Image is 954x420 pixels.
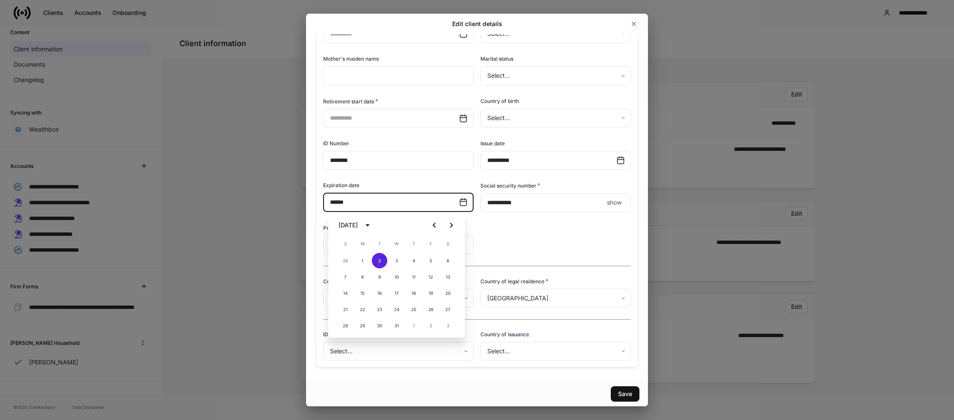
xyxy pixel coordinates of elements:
[452,20,502,28] h2: Edit client details
[389,285,404,301] button: 17
[323,224,381,232] h6: Preferred name or alias
[389,318,404,333] button: 31
[480,139,505,147] h6: Issue date
[423,318,439,333] button: 2
[423,235,439,252] span: Friday
[423,285,439,301] button: 19
[389,302,404,317] button: 24
[323,289,473,308] div: [GEOGRAPHIC_DATA]
[338,302,353,317] button: 21
[339,221,358,229] div: [DATE]
[355,253,370,268] button: 1
[607,198,621,207] p: show
[323,139,349,147] h6: ID Number
[323,330,342,338] h6: ID Type
[440,269,456,285] button: 13
[355,285,370,301] button: 15
[389,269,404,285] button: 10
[406,285,421,301] button: 18
[338,269,353,285] button: 7
[611,386,639,402] button: Save
[338,235,353,252] span: Sunday
[323,55,379,63] h6: Mother's maiden name
[372,318,387,333] button: 30
[406,302,421,317] button: 25
[372,235,387,252] span: Tuesday
[338,318,353,333] button: 28
[480,66,630,85] div: Select...
[323,181,359,189] h6: Expiration date
[355,235,370,252] span: Monday
[360,218,375,232] button: calendar view is open, switch to year view
[372,269,387,285] button: 9
[440,302,456,317] button: 27
[406,269,421,285] button: 11
[372,302,387,317] button: 23
[440,235,456,252] span: Saturday
[406,253,421,268] button: 4
[323,97,378,106] h6: Retirement start date
[338,253,353,268] button: 28
[423,253,439,268] button: 5
[389,253,404,268] button: 3
[406,318,421,333] button: 1
[406,235,421,252] span: Thursday
[323,277,380,285] h6: Country of citizenship
[480,181,540,190] h6: Social security number
[389,235,404,252] span: Wednesday
[480,277,548,285] h6: Country of legal residence
[355,302,370,317] button: 22
[480,289,630,308] div: [GEOGRAPHIC_DATA]
[338,285,353,301] button: 14
[480,55,513,63] h6: Marital status
[440,318,456,333] button: 3
[372,285,387,301] button: 16
[480,342,630,361] div: Select...
[480,109,630,127] div: Select...
[423,269,439,285] button: 12
[323,342,473,361] div: Select...
[480,330,529,338] h6: Country of issuance
[355,269,370,285] button: 8
[440,253,456,268] button: 6
[440,285,456,301] button: 20
[372,253,387,268] button: 2
[423,302,439,317] button: 26
[480,24,630,43] div: Select...
[480,97,519,105] h6: Country of birth
[355,318,370,333] button: 29
[618,391,632,397] div: Save
[443,217,460,234] button: Next month
[426,217,443,234] button: Previous month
